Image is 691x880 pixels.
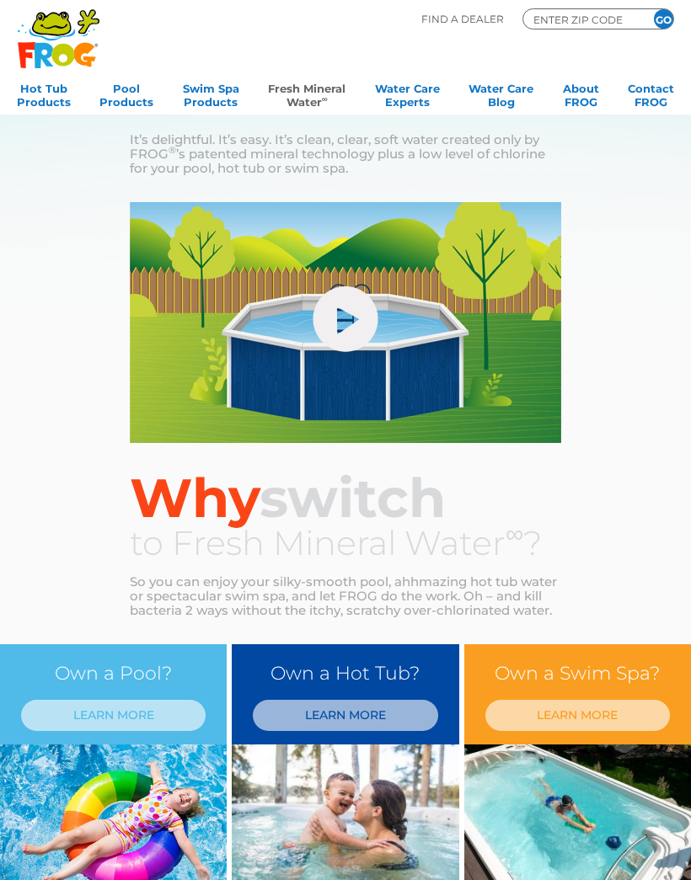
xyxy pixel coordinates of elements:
a: Fresh MineralWater∞ [268,77,345,110]
h3: Fresh Mineral Water ? [130,83,561,119]
h2: switch [130,470,561,525]
p: So you can enjoy your silky-smooth pool, ahhmazing hot tub water or spectacular swim spa, and let... [130,574,561,617]
a: Hot TubProducts [17,77,71,110]
a: LEARN MORE [485,700,670,731]
p: It’s delightful. It’s easy. It’s clean, clear, soft water created only by FROG ’s patented minera... [130,132,561,175]
h3: Own a Hot Tub? [253,658,437,690]
a: AboutFROG [563,77,599,110]
sup: ∞ [322,94,328,104]
h3: Own a Swim Spa? [485,658,670,690]
a: ContactFROG [628,77,674,110]
h3: to Fresh Mineral Water ? [130,525,561,561]
a: LEARN MORE [253,700,437,731]
span: Why [130,465,260,531]
p: Find A Dealer [421,8,504,29]
a: Swim SpaProducts [183,77,239,110]
input: Zip Code Form [532,12,633,27]
sup: ∞ [506,518,523,549]
a: Water CareBlog [469,77,533,110]
input: GO [654,9,673,29]
a: PoolProducts [99,77,153,110]
h3: Own a Pool? [21,658,206,690]
sup: ® [169,144,176,156]
img: fmw-main-video-cover [130,202,561,443]
a: Water CareExperts [375,77,440,110]
a: LEARN MORE [21,700,206,731]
